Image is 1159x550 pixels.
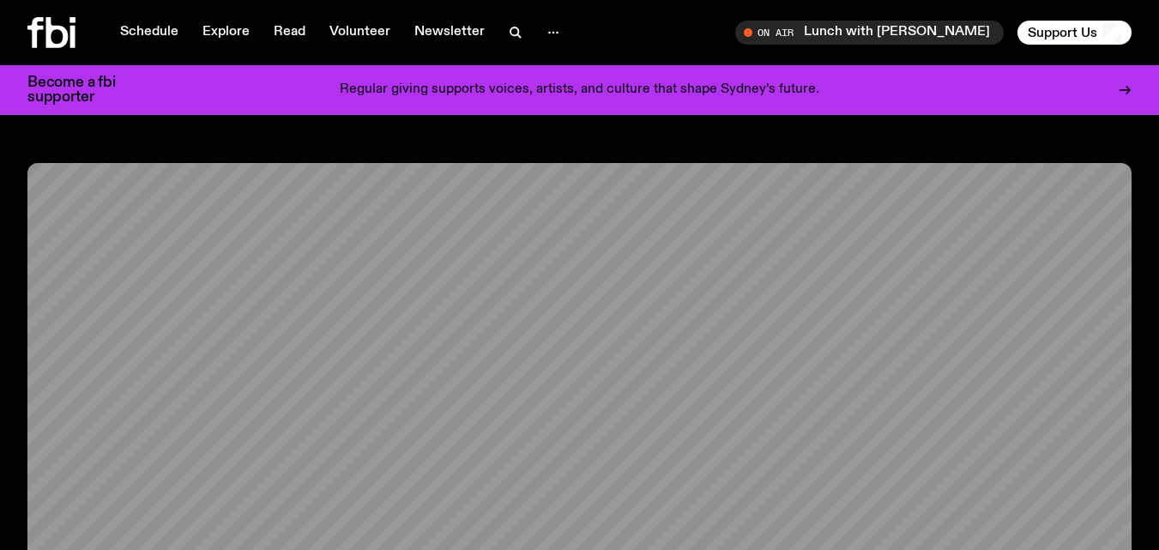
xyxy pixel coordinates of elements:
h3: Become a fbi supporter [27,76,137,105]
button: Support Us [1017,21,1132,45]
a: Volunteer [319,21,401,45]
a: Newsletter [404,21,495,45]
a: Schedule [110,21,189,45]
p: Regular giving supports voices, artists, and culture that shape Sydney’s future. [340,82,819,98]
button: On AirLunch with [PERSON_NAME] [735,21,1004,45]
span: Support Us [1028,25,1097,40]
a: Read [263,21,316,45]
a: Explore [192,21,260,45]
